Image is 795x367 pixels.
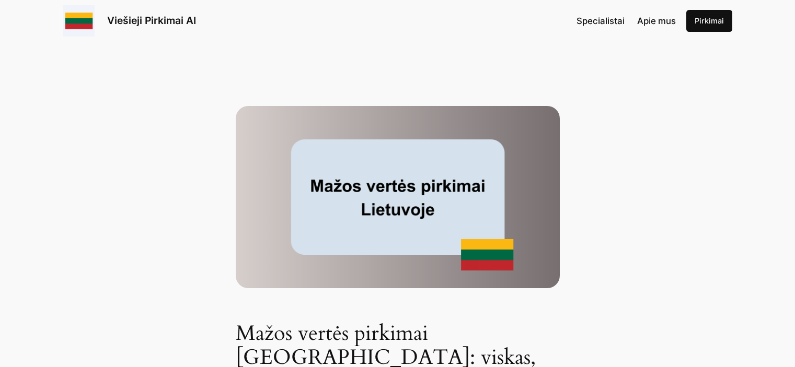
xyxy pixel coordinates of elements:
[637,14,676,28] a: Apie mus
[63,5,95,37] img: Viešieji pirkimai logo
[686,10,732,32] a: Pirkimai
[577,16,625,26] span: Specialistai
[107,14,196,27] a: Viešieji Pirkimai AI
[577,14,676,28] nav: Navigation
[577,14,625,28] a: Specialistai
[637,16,676,26] span: Apie mus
